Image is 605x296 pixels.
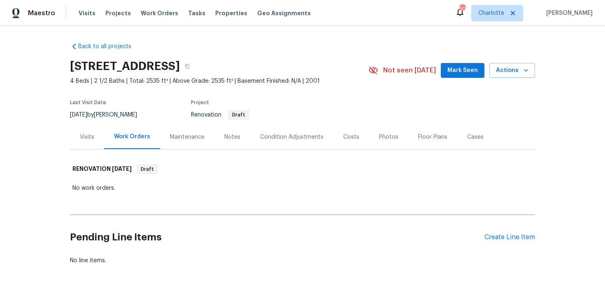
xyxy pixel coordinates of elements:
div: Notes [224,133,240,141]
div: Photos [379,133,398,141]
span: Projects [105,9,131,17]
span: [DATE] [70,112,87,118]
div: Floor Plans [418,133,447,141]
a: Back to all projects [70,42,149,51]
span: Tasks [188,10,205,16]
span: Project [191,100,209,105]
div: No work orders. [72,184,533,192]
h6: RENOVATION [72,164,132,174]
div: Visits [80,133,94,141]
div: Condition Adjustments [260,133,323,141]
div: Costs [343,133,359,141]
div: Create Line Item [484,233,535,241]
div: Work Orders [114,133,150,141]
span: Maestro [28,9,55,17]
div: by [PERSON_NAME] [70,110,147,120]
span: Draft [229,112,249,117]
div: Cases [467,133,484,141]
span: Last Visit Date [70,100,106,105]
div: Maintenance [170,133,205,141]
span: Draft [137,165,157,173]
span: Visits [79,9,95,17]
span: Mark Seen [447,65,478,76]
span: Geo Assignments [257,9,311,17]
h2: [STREET_ADDRESS] [70,62,180,70]
span: [DATE] [112,166,132,172]
span: [PERSON_NAME] [543,9,593,17]
span: Renovation [191,112,249,118]
span: Work Orders [141,9,178,17]
div: No line items. [70,256,535,265]
span: 4 Beds | 2 1/2 Baths | Total: 2535 ft² | Above Grade: 2535 ft² | Basement Finished: N/A | 2001 [70,77,368,85]
div: RENOVATION [DATE]Draft [70,156,535,182]
span: Properties [215,9,247,17]
span: Charlotte [478,9,504,17]
button: Actions [489,63,535,78]
span: Actions [496,65,528,76]
button: Mark Seen [441,63,484,78]
h2: Pending Line Items [70,218,484,256]
span: Not seen [DATE] [383,66,436,75]
div: 50 [459,5,465,13]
